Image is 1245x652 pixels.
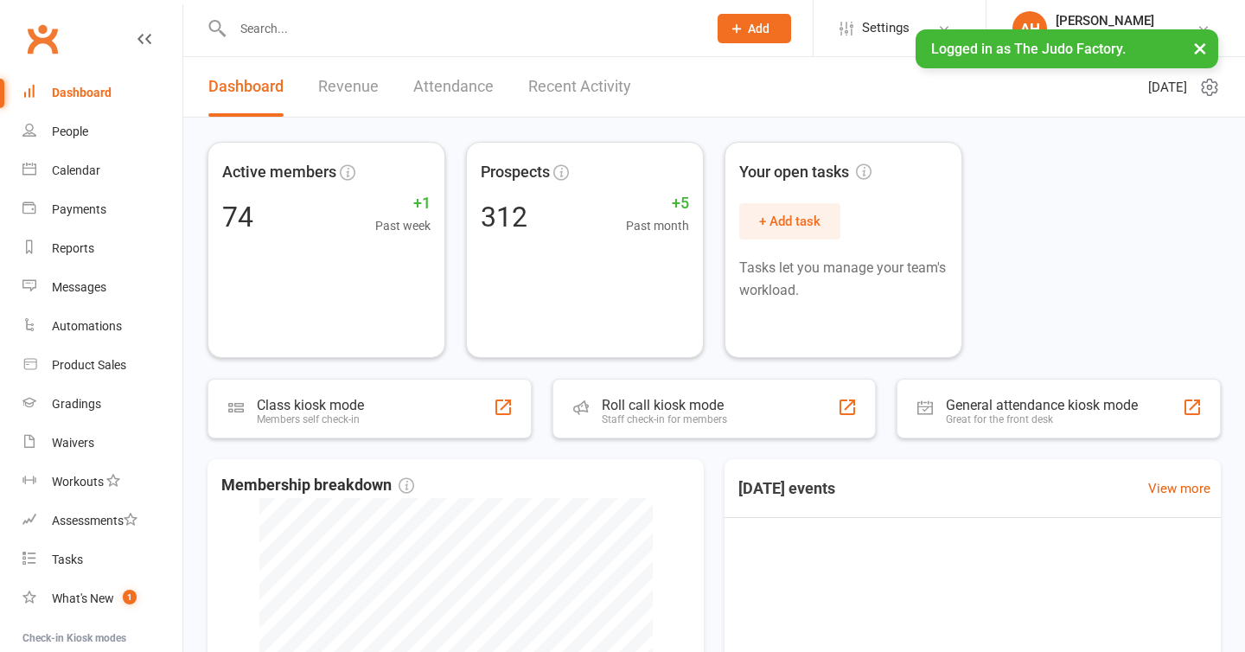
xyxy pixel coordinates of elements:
[739,257,948,301] p: Tasks let you manage your team's workload.
[227,16,695,41] input: Search...
[1056,13,1154,29] div: [PERSON_NAME]
[52,163,100,177] div: Calendar
[1148,77,1187,98] span: [DATE]
[52,436,94,450] div: Waivers
[208,57,284,117] a: Dashboard
[52,125,88,138] div: People
[413,57,494,117] a: Attendance
[1012,11,1047,46] div: AH
[123,590,137,604] span: 1
[22,385,182,424] a: Gradings
[52,86,112,99] div: Dashboard
[725,473,849,504] h3: [DATE] events
[21,17,64,61] a: Clubworx
[748,22,769,35] span: Add
[52,397,101,411] div: Gradings
[481,160,550,185] span: Prospects
[52,280,106,294] div: Messages
[221,473,414,498] span: Membership breakdown
[52,202,106,216] div: Payments
[52,553,83,566] div: Tasks
[626,191,689,216] span: +5
[946,397,1138,413] div: General attendance kiosk mode
[739,203,840,240] button: + Add task
[22,112,182,151] a: People
[52,319,122,333] div: Automations
[22,502,182,540] a: Assessments
[52,591,114,605] div: What's New
[528,57,631,117] a: Recent Activity
[862,9,910,48] span: Settings
[257,413,364,425] div: Members self check-in
[22,190,182,229] a: Payments
[52,475,104,489] div: Workouts
[931,41,1126,57] span: Logged in as The Judo Factory.
[52,358,126,372] div: Product Sales
[22,307,182,346] a: Automations
[22,74,182,112] a: Dashboard
[1056,29,1154,44] div: The Judo Factory
[1148,478,1210,499] a: View more
[22,579,182,618] a: What's New1
[318,57,379,117] a: Revenue
[375,191,431,216] span: +1
[718,14,791,43] button: Add
[602,413,727,425] div: Staff check-in for members
[626,216,689,235] span: Past month
[946,413,1138,425] div: Great for the front desk
[22,346,182,385] a: Product Sales
[375,216,431,235] span: Past week
[222,203,253,231] div: 74
[22,229,182,268] a: Reports
[1184,29,1216,67] button: ×
[602,397,727,413] div: Roll call kiosk mode
[222,160,336,185] span: Active members
[52,514,137,527] div: Assessments
[481,203,527,231] div: 312
[257,397,364,413] div: Class kiosk mode
[22,268,182,307] a: Messages
[22,463,182,502] a: Workouts
[52,241,94,255] div: Reports
[22,424,182,463] a: Waivers
[739,160,871,185] span: Your open tasks
[22,540,182,579] a: Tasks
[22,151,182,190] a: Calendar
